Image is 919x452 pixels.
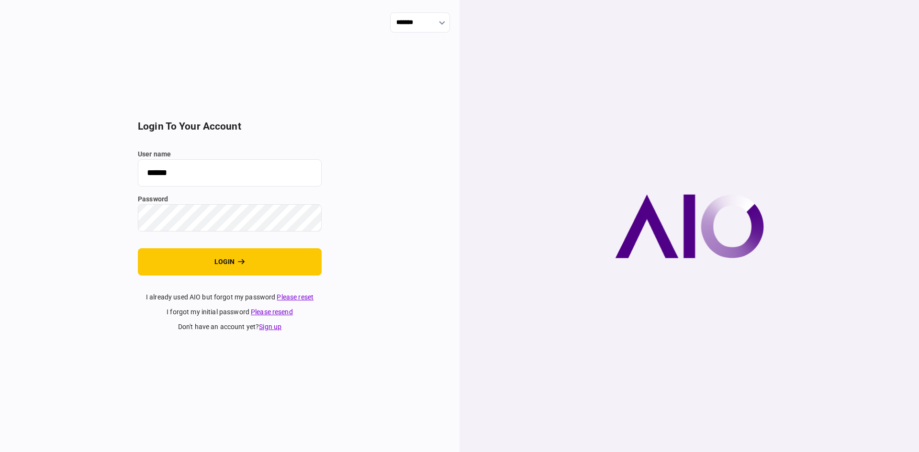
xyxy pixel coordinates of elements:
[138,322,322,332] div: don't have an account yet ?
[138,248,322,276] button: login
[615,194,764,258] img: AIO company logo
[277,293,314,301] a: Please reset
[138,292,322,302] div: I already used AIO but forgot my password
[138,194,322,204] label: password
[138,307,322,317] div: I forgot my initial password
[138,121,322,132] h2: login to your account
[138,204,322,232] input: password
[138,149,322,159] label: user name
[390,12,450,33] input: show language options
[138,159,322,187] input: user name
[251,308,293,316] a: Please resend
[259,323,281,331] a: Sign up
